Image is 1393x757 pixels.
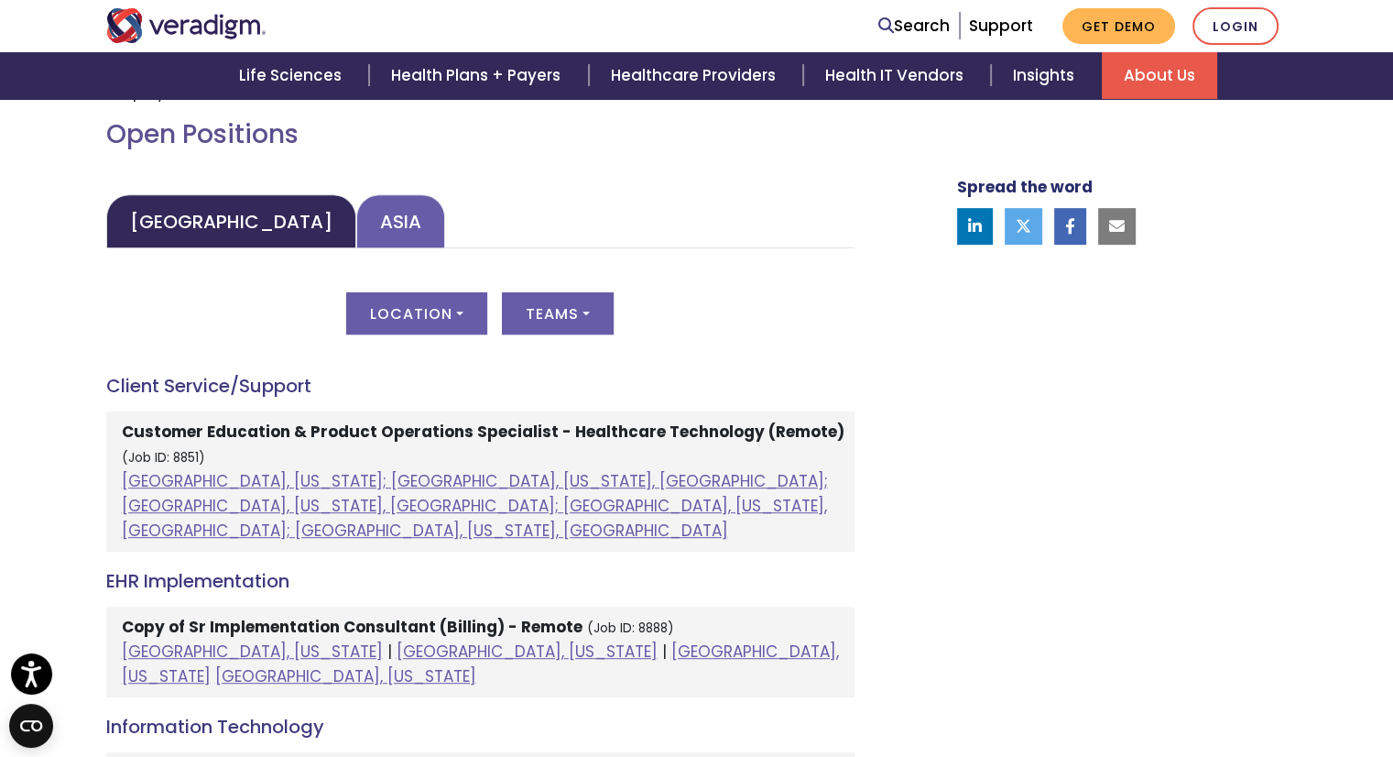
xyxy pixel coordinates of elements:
span: | [662,641,667,663]
small: (Job ID: 8888) [587,620,674,637]
a: [GEOGRAPHIC_DATA], [US_STATE] [397,641,658,663]
a: Life Sciences [217,52,369,99]
span: | [387,641,392,663]
strong: Customer Education & Product Operations Specialist - Healthcare Technology (Remote) [122,421,844,443]
a: [GEOGRAPHIC_DATA], [US_STATE]; [GEOGRAPHIC_DATA], [US_STATE], [GEOGRAPHIC_DATA]; [GEOGRAPHIC_DATA... [122,470,828,542]
img: Veradigm logo [106,8,267,43]
a: About Us [1102,52,1217,99]
button: Teams [502,292,614,335]
small: (Job ID: 8851) [122,449,205,466]
h4: Information Technology [106,716,854,738]
a: Get Demo [1062,8,1175,44]
h2: Open Positions [106,119,854,150]
a: Health IT Vendors [803,52,991,99]
strong: Spread the word [957,176,1093,198]
a: [GEOGRAPHIC_DATA], [US_STATE] [215,665,476,687]
button: Location [346,292,487,335]
button: Open CMP widget [9,704,53,748]
strong: Copy of Sr Implementation Consultant (Billing) - Remote [122,616,582,638]
a: [GEOGRAPHIC_DATA], [US_STATE] [122,641,839,687]
a: Healthcare Providers [589,52,803,99]
a: Login [1192,7,1279,45]
a: Asia [356,194,445,248]
a: [GEOGRAPHIC_DATA] [106,194,356,248]
a: [GEOGRAPHIC_DATA], [US_STATE] [122,641,383,663]
a: Search [878,14,950,38]
a: Health Plans + Payers [369,52,588,99]
h4: Client Service/Support [106,375,854,397]
a: Support [969,15,1033,37]
a: Insights [991,52,1102,99]
h4: EHR Implementation [106,570,854,592]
